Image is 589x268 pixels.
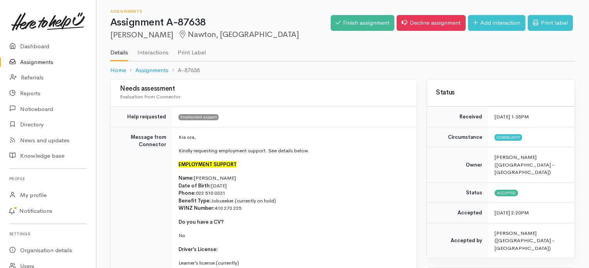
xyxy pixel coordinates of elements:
[495,154,555,175] span: [PERSON_NAME] ([GEOGRAPHIC_DATA] - [GEOGRAPHIC_DATA])
[178,30,299,39] span: Nawton, [GEOGRAPHIC_DATA]
[427,203,488,223] td: Accepted
[110,66,126,75] a: Home
[468,15,525,31] a: Add interaction
[137,39,168,61] a: Interactions
[178,175,194,181] span: Name:
[135,66,168,75] a: Assignments
[397,15,466,31] a: Decline assignment
[178,114,219,120] span: Employment support
[178,133,407,141] p: Kia ora,
[495,134,522,140] span: Community
[168,66,200,75] li: A-87638
[178,161,237,168] font: EMPLOYMENT SUPPORT
[488,223,575,258] td: [PERSON_NAME] ([GEOGRAPHIC_DATA] - [GEOGRAPHIC_DATA])
[436,89,565,96] h3: Status
[120,85,407,93] h3: Needs assessment
[427,147,488,183] td: Owner
[495,209,529,216] time: [DATE] 2:20PM
[427,127,488,147] td: Circumstance
[427,107,488,127] td: Received
[528,15,573,31] a: Print label
[110,39,128,61] a: Details
[110,9,331,13] h6: Assignments
[178,182,211,189] span: Date of Birth:
[110,17,331,28] h1: Assignment A-87638
[178,39,206,61] a: Print Label
[178,190,196,196] span: Phone:
[178,232,407,239] p: No
[178,197,211,204] span: Benefit Type:
[9,174,87,184] h6: Profile
[178,147,407,155] p: Kindly requesting employment support. See details below.
[111,107,172,127] td: Help requested
[110,61,575,79] nav: breadcrumb
[178,174,407,212] p: [PERSON_NAME] [DATE] 022 510 0331 Jobseeker (currently on hold) 410 273 225
[178,246,218,253] span: Driver’s License:
[495,190,518,196] span: Accepted
[120,93,180,100] span: Evaluation from Connector
[495,113,529,120] time: [DATE] 1:35PM
[178,219,224,225] span: Do you have a CV?
[427,182,488,203] td: Status
[178,259,407,267] p: Learner’s license (currently)
[110,30,331,39] h2: [PERSON_NAME]
[331,15,394,31] a: Finish assignment
[178,205,215,211] span: WINZ Number:
[427,223,488,258] td: Accepted by
[9,229,87,239] h6: Settings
